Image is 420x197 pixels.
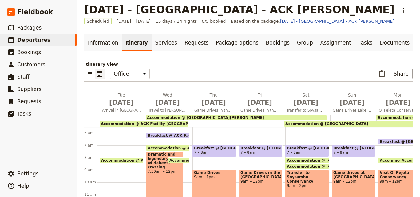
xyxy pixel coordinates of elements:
[84,131,100,136] div: 6 am
[148,152,182,169] span: Dramatic and legendary wildebeest crossing
[148,98,187,107] span: [DATE]
[238,92,284,115] button: Fri [DATE]Game Drives in the [GEOGRAPHIC_DATA]/ Or Arrive [GEOGRAPHIC_DATA]
[17,183,29,189] span: Help
[212,34,262,51] a: Package options
[333,150,348,155] span: 7 – 8am
[146,92,192,115] button: Wed [DATE]Travel to [PERSON_NAME]
[194,150,209,155] span: 7 – 8am
[202,18,226,24] span: 0/5 booked
[95,69,105,79] button: Calendar view
[100,92,146,115] button: Tue [DATE]Arrival in [GEOGRAPHIC_DATA]
[156,18,197,24] span: 15 days / 14 nights
[333,146,374,150] span: Breakfast @ [GEOGRAPHIC_DATA]
[287,150,302,155] span: 7 – 8am
[330,108,374,113] span: Game Drives Lake Nakuru & [PERSON_NAME]
[84,34,122,51] a: Information
[398,5,409,15] button: Actions
[194,98,233,107] span: [DATE]
[285,164,329,169] div: Accommodation @ [GEOGRAPHIC_DATA][PERSON_NAME]
[17,111,31,117] span: Tasks
[240,98,279,107] span: [DATE]
[287,146,327,150] span: Breakfast @ [GEOGRAPHIC_DATA][PERSON_NAME]
[378,157,415,163] div: Accommodation @ [GEOGRAPHIC_DATA]
[84,180,100,185] div: 10 am
[101,122,210,126] span: Accommodation @ ACK Facility [GEOGRAPHIC_DATA]
[17,7,53,17] span: Fieldbook
[84,143,100,148] div: 7 am
[332,145,375,157] div: Breakfast @ [GEOGRAPHIC_DATA]7 – 8am
[84,69,95,79] button: List view
[84,167,100,172] div: 9 am
[146,108,189,113] span: Travel to [PERSON_NAME]
[238,108,282,113] span: Game Drives in the [GEOGRAPHIC_DATA]/ Or Arrive [GEOGRAPHIC_DATA]
[194,146,235,150] span: Breakfast @ [GEOGRAPHIC_DATA][PERSON_NAME]
[168,157,190,163] div: Accommodation @ [GEOGRAPHIC_DATA][PERSON_NAME]
[192,108,236,113] span: Game Drives in the Mara/Optional Balloon Experience
[376,108,420,113] span: Ol Pejeta Conservancy
[284,121,419,127] div: Accommodation @ [GEOGRAPHIC_DATA]
[287,98,325,107] span: [DATE]
[285,157,329,163] div: Accommodation @ [GEOGRAPHIC_DATA]
[240,171,281,179] span: Game Drives in the [GEOGRAPHIC_DATA]
[333,171,374,179] span: Game drives at [GEOGRAPHIC_DATA]
[146,115,327,120] div: Accommodation @ [GEOGRAPHIC_DATA][PERSON_NAME]
[379,92,418,107] h2: Mon
[17,98,41,104] span: Requests
[240,150,255,155] span: 7 – 8am
[194,92,233,107] h2: Thu
[100,108,143,113] span: Arrival in [GEOGRAPHIC_DATA]
[100,157,143,163] div: Accommodation @ ACK Facility [GEOGRAPHIC_DATA]
[148,146,259,150] span: Accommodation @ ACK Facility [GEOGRAPHIC_DATA]
[240,146,281,150] span: Breakfast @ [GEOGRAPHIC_DATA][PERSON_NAME]
[122,34,151,51] a: Itinerary
[100,121,188,127] div: Accommodation @ ACK Facility [GEOGRAPHIC_DATA]
[146,145,190,151] div: Accommodation @ ACK Facility [GEOGRAPHIC_DATA]
[379,98,418,107] span: [DATE]
[117,18,151,24] span: [DATE] – [DATE]
[84,18,112,24] span: Scheduled
[84,3,394,16] h1: [DATE] - [GEOGRAPHIC_DATA] - ACK [PERSON_NAME]
[287,92,325,107] h2: Sat
[181,34,212,51] a: Requests
[84,192,100,197] div: 11 am
[330,92,376,115] button: Sun [DATE]Game Drives Lake Nakuru & [PERSON_NAME]
[287,158,372,162] span: Accommodation @ [GEOGRAPHIC_DATA]
[17,25,42,31] span: Packages
[317,34,355,51] a: Assignment
[17,37,50,43] span: Departures
[152,34,181,51] a: Services
[285,122,368,126] span: Accommodation @ [GEOGRAPHIC_DATA]
[280,19,394,24] a: [DATE] - [GEOGRAPHIC_DATA] - ACK [PERSON_NAME]
[262,34,293,51] a: Bookings
[192,92,238,115] button: Thu [DATE]Game Drives in the Mara/Optional Balloon Experience
[287,164,407,168] span: Accommodation @ [GEOGRAPHIC_DATA][PERSON_NAME]
[17,74,30,80] span: Staff
[148,133,246,138] span: Breakfast @ ACK Facility [GEOGRAPHIC_DATA]
[146,133,190,139] div: Breakfast @ ACK Facility [GEOGRAPHIC_DATA]
[84,61,413,67] p: Itinerary view
[293,34,317,51] a: Group
[194,171,235,175] span: Game Drives
[333,179,374,183] span: 9am – 12pm
[17,86,42,92] span: Suppliers
[17,61,45,68] span: Customers
[17,49,41,55] span: Bookings
[390,69,413,79] button: Share
[169,158,289,162] span: Accommodation @ [GEOGRAPHIC_DATA][PERSON_NAME]
[194,175,235,179] span: 9am – 1pm
[148,92,187,107] h2: Wed
[147,116,264,120] span: Accommodation @ [GEOGRAPHIC_DATA][PERSON_NAME]
[240,92,279,107] h2: Fri
[102,92,141,107] h2: Tue
[239,145,283,157] div: Breakfast @ [GEOGRAPHIC_DATA][PERSON_NAME]7 – 8am
[284,108,328,113] span: Transfer to Soysambu Conservancy, afternoon game drives
[285,145,329,157] div: Breakfast @ [GEOGRAPHIC_DATA][PERSON_NAME]7 – 8am
[231,18,394,24] span: Based on the package:
[287,171,327,183] span: Transfer to Soysambu Conservancy
[284,92,330,115] button: Sat [DATE]Transfer to Soysambu Conservancy, afternoon game drives
[240,179,281,183] span: 9am – 12pm
[102,98,141,107] span: [DATE]
[333,92,371,107] h2: Sun
[84,155,100,160] div: 8 am
[355,34,376,51] a: Tasks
